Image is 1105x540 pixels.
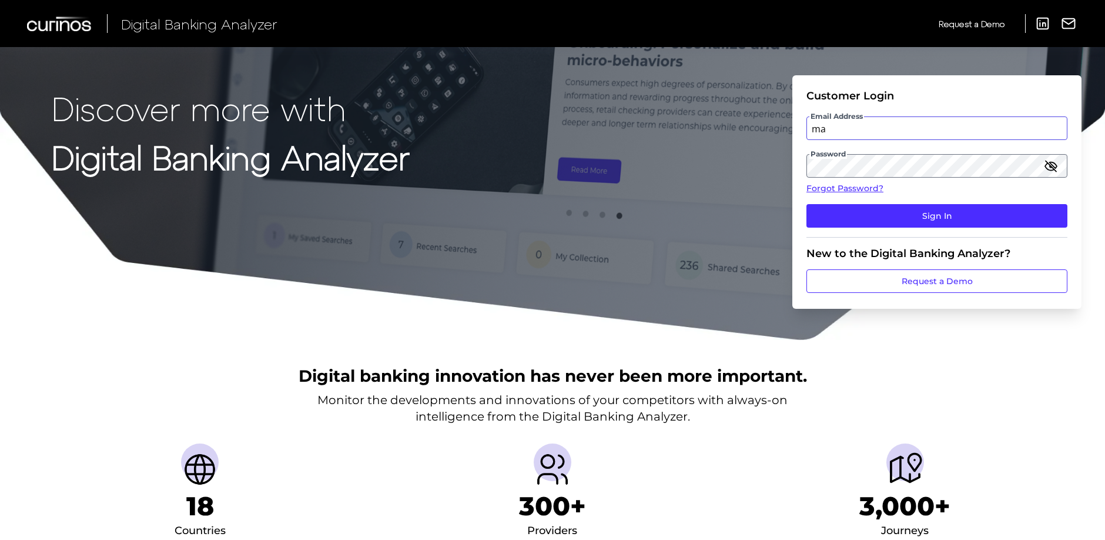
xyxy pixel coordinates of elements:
[52,89,410,126] p: Discover more with
[27,16,93,31] img: Curinos
[317,392,788,425] p: Monitor the developments and innovations of your competitors with always-on intelligence from the...
[806,269,1067,293] a: Request a Demo
[939,14,1004,34] a: Request a Demo
[52,137,410,176] strong: Digital Banking Analyzer
[299,365,807,387] h2: Digital banking innovation has never been more important.
[886,451,924,488] img: Journeys
[186,491,214,522] h1: 18
[809,149,847,159] span: Password
[534,451,571,488] img: Providers
[809,112,864,121] span: Email Address
[939,19,1004,29] span: Request a Demo
[859,491,950,522] h1: 3,000+
[806,247,1067,260] div: New to the Digital Banking Analyzer?
[806,89,1067,102] div: Customer Login
[519,491,586,522] h1: 300+
[181,451,219,488] img: Countries
[121,15,277,32] span: Digital Banking Analyzer
[806,182,1067,195] a: Forgot Password?
[806,204,1067,228] button: Sign In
